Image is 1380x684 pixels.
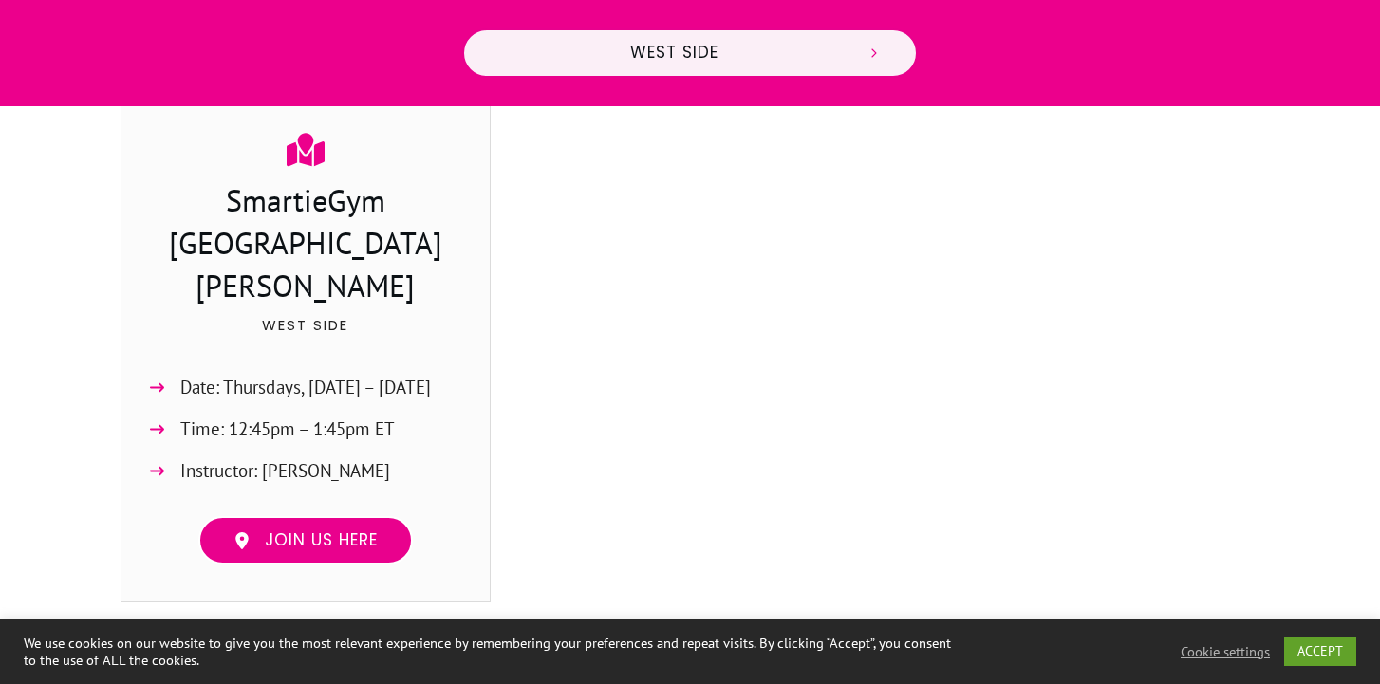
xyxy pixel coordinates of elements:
a: Join us here [198,516,413,565]
span: Time: 12:45pm – 1:45pm ET [180,414,395,445]
p: West Side [140,313,471,360]
span: Instructor: [PERSON_NAME] [180,455,390,487]
a: West Side [462,28,918,78]
span: West Side [497,43,851,64]
h3: SmartieGym [GEOGRAPHIC_DATA][PERSON_NAME] [140,179,471,311]
div: We use cookies on our website to give you the most relevant experience by remembering your prefer... [24,635,957,669]
span: Join us here [265,530,378,551]
a: Cookie settings [1181,643,1270,660]
span: Date: Thursdays, [DATE] – [DATE] [180,372,431,403]
a: ACCEPT [1284,637,1356,666]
